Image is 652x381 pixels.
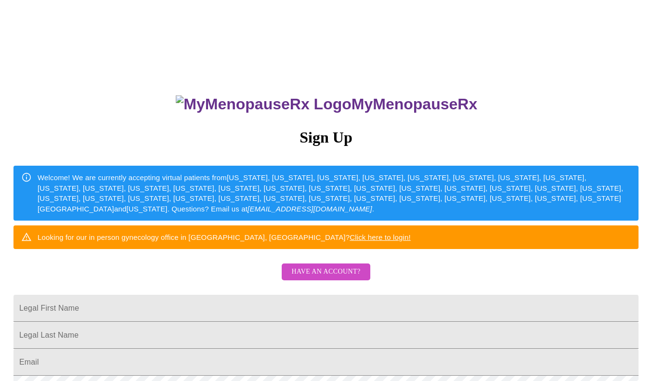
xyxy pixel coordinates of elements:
[291,266,360,278] span: Have an account?
[350,233,411,241] a: Click here to login!
[13,129,639,146] h3: Sign Up
[15,95,639,113] h3: MyMenopauseRx
[279,274,372,282] a: Have an account?
[176,95,351,113] img: MyMenopauseRx Logo
[38,228,411,246] div: Looking for our in person gynecology office in [GEOGRAPHIC_DATA], [GEOGRAPHIC_DATA]?
[282,263,370,280] button: Have an account?
[38,169,631,218] div: Welcome! We are currently accepting virtual patients from [US_STATE], [US_STATE], [US_STATE], [US...
[248,205,372,213] em: [EMAIL_ADDRESS][DOMAIN_NAME]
